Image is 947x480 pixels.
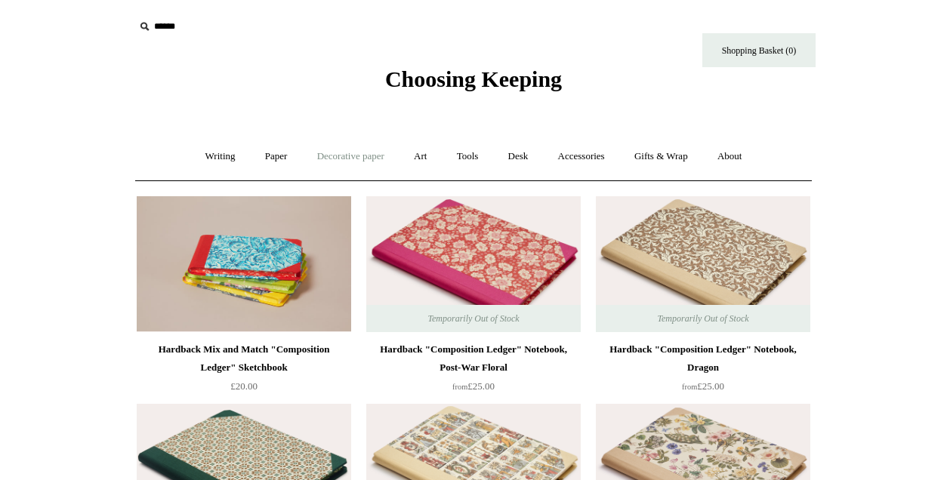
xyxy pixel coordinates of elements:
a: Shopping Basket (0) [702,33,816,67]
a: Hardback "Composition Ledger" Notebook, Post-War Floral Hardback "Composition Ledger" Notebook, P... [366,196,581,332]
a: Hardback "Composition Ledger" Notebook, Dragon from£25.00 [596,340,810,402]
span: Temporarily Out of Stock [642,305,763,332]
a: Choosing Keeping [385,78,562,89]
div: Hardback Mix and Match "Composition Ledger" Sketchbook [140,340,347,377]
a: Writing [192,137,249,177]
a: Gifts & Wrap [621,137,702,177]
a: Paper [251,137,301,177]
span: from [452,383,467,391]
a: Decorative paper [304,137,398,177]
a: Hardback "Composition Ledger" Notebook, Post-War Floral from£25.00 [366,340,581,402]
a: Accessories [544,137,618,177]
span: £20.00 [230,380,258,392]
a: About [704,137,756,177]
a: Desk [495,137,542,177]
img: Hardback "Composition Ledger" Notebook, Post-War Floral [366,196,581,332]
span: from [682,383,697,391]
a: Tools [443,137,492,177]
a: Art [400,137,440,177]
a: Hardback Mix and Match "Composition Ledger" Sketchbook £20.00 [137,340,351,402]
div: Hardback "Composition Ledger" Notebook, Post-War Floral [370,340,577,377]
span: Choosing Keeping [385,66,562,91]
div: Hardback "Composition Ledger" Notebook, Dragon [600,340,807,377]
a: Hardback "Composition Ledger" Notebook, Dragon Hardback "Composition Ledger" Notebook, Dragon Tem... [596,196,810,332]
span: £25.00 [682,380,724,392]
span: Temporarily Out of Stock [412,305,534,332]
a: Hardback Mix and Match "Composition Ledger" Sketchbook Hardback Mix and Match "Composition Ledger... [137,196,351,332]
img: Hardback "Composition Ledger" Notebook, Dragon [596,196,810,332]
img: Hardback Mix and Match "Composition Ledger" Sketchbook [137,196,351,332]
span: £25.00 [452,380,495,392]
